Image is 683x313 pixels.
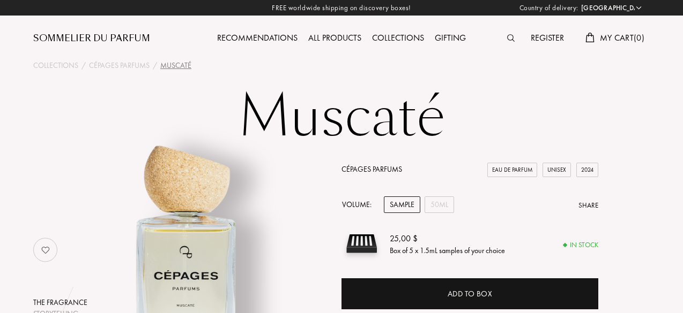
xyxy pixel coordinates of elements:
div: 25,00 $ [390,232,505,245]
div: Box of 5 x 1.5mL samples of your choice [390,245,505,256]
div: Share [578,200,598,211]
a: Sommelier du Parfum [33,32,150,45]
div: All products [303,32,367,45]
a: All products [303,32,367,43]
span: My Cart ( 0 ) [600,32,644,43]
div: Gifting [429,32,471,45]
a: Collections [367,32,429,43]
div: The fragrance [33,297,87,308]
div: In stock [563,240,598,250]
a: Cépages Parfums [89,60,150,71]
div: / [153,60,157,71]
a: Collections [33,60,78,71]
a: Recommendations [212,32,303,43]
div: Collections [367,32,429,45]
div: Eau de Parfum [487,163,537,177]
div: Volume: [341,196,377,213]
a: Gifting [429,32,471,43]
div: Register [525,32,569,45]
a: Cépages Parfums [341,164,402,174]
img: no_like_p.png [35,239,56,261]
img: cart.svg [585,33,594,42]
h1: Muscaté [73,88,610,147]
span: Country of delivery: [519,3,578,13]
div: Muscaté [160,60,191,71]
div: Recommendations [212,32,303,45]
div: Sample [384,196,420,213]
div: 50mL [425,196,454,213]
div: Unisex [543,163,571,177]
img: sample box [341,224,382,264]
a: Register [525,32,569,43]
div: / [81,60,86,71]
div: Add to box [448,288,493,300]
div: 2024 [576,163,598,177]
img: search_icn.svg [507,34,515,42]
